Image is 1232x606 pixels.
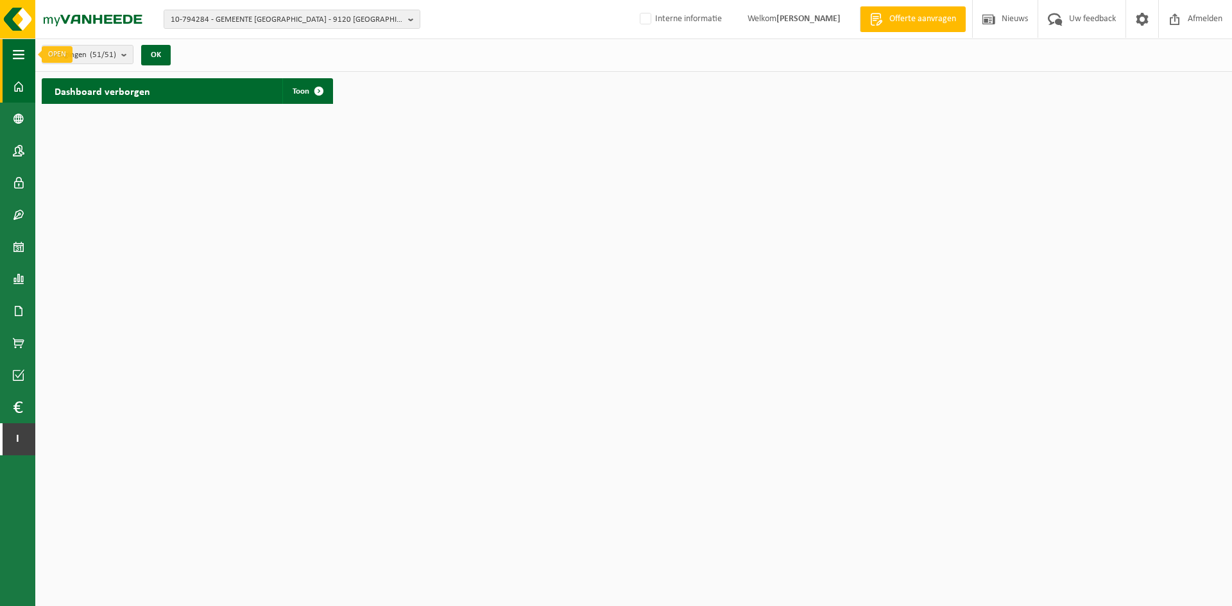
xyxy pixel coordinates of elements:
[13,423,22,455] span: I
[42,45,133,64] button: Vestigingen(51/51)
[141,45,171,65] button: OK
[776,14,841,24] strong: [PERSON_NAME]
[164,10,420,29] button: 10-794284 - GEMEENTE [GEOGRAPHIC_DATA] - 9120 [GEOGRAPHIC_DATA]-[STREET_ADDRESS]
[42,78,163,103] h2: Dashboard verborgen
[90,51,116,59] count: (51/51)
[171,10,403,29] span: 10-794284 - GEMEENTE [GEOGRAPHIC_DATA] - 9120 [GEOGRAPHIC_DATA]-[STREET_ADDRESS]
[637,10,722,29] label: Interne informatie
[886,13,959,26] span: Offerte aanvragen
[282,78,332,104] a: Toon
[860,6,966,32] a: Offerte aanvragen
[49,46,116,65] span: Vestigingen
[293,87,309,96] span: Toon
